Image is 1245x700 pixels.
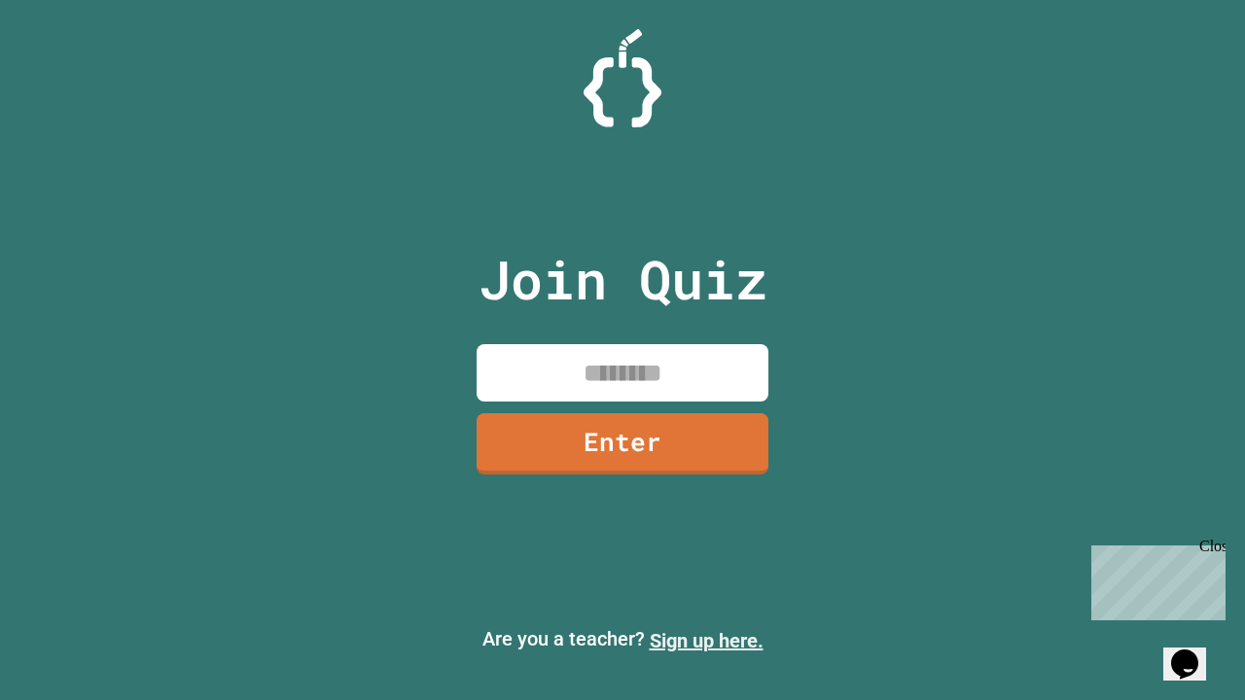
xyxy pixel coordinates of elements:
a: Enter [477,413,768,474]
p: Join Quiz [479,239,767,320]
div: Chat with us now!Close [8,8,134,123]
img: Logo.svg [584,29,661,127]
p: Are you a teacher? [16,624,1229,655]
iframe: chat widget [1163,622,1226,681]
iframe: chat widget [1084,538,1226,620]
a: Sign up here. [650,629,764,652]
